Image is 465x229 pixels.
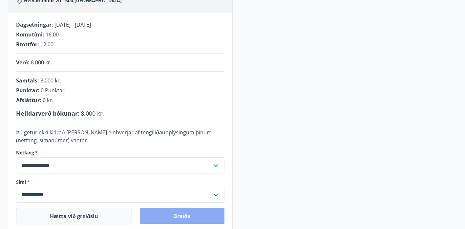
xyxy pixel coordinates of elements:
[16,97,41,104] span: Afsláttur :
[16,31,44,38] span: Komutími :
[16,41,39,48] span: Brottför :
[31,59,52,66] span: 8.000 kr.
[16,149,224,156] label: Netfang
[40,41,53,48] span: 12:00
[16,179,224,185] label: Sími
[16,109,79,117] span: Heildarverð bókunar :
[81,109,104,117] span: 8.000 kr.
[40,77,61,84] span: 8.000 kr.
[16,208,132,224] button: Hætta við greiðslu
[16,87,39,94] span: Punktar :
[16,77,39,84] span: Samtals :
[41,87,65,94] span: 0 Punktar
[54,21,91,28] span: [DATE] - [DATE]
[16,21,53,28] span: Dagsetningar :
[16,59,30,66] span: Verð :
[16,129,212,144] span: Þú getur ekki klárað [PERSON_NAME] einhverjar af tengiliðaupplýsingum þínum (netfang, símanúmer) ...
[140,208,224,224] button: Greiða
[46,31,59,38] span: 16:00
[43,97,53,104] span: 0 kr.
